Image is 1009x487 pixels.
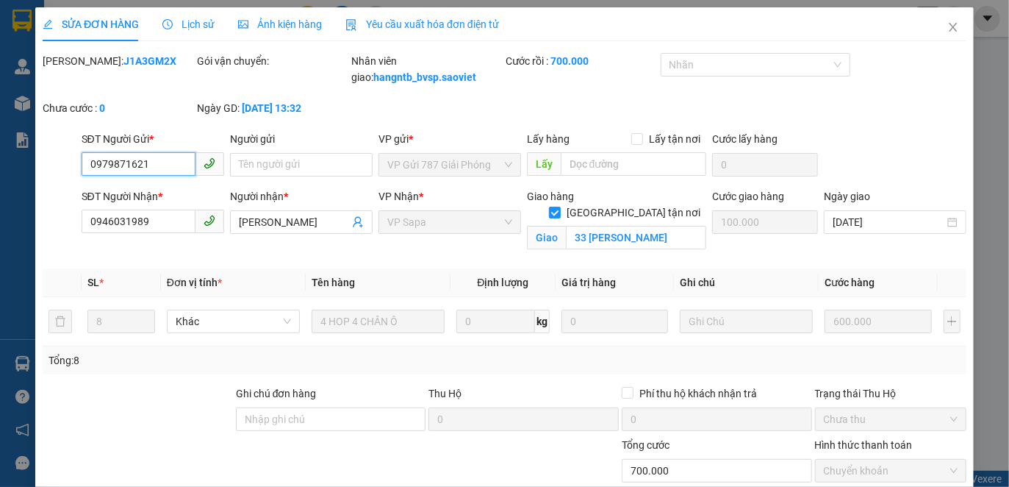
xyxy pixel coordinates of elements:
[167,277,222,288] span: Đơn vị tính
[236,408,426,431] input: Ghi chú đơn hàng
[204,215,215,227] span: phone
[352,216,364,228] span: user-add
[99,102,105,114] b: 0
[527,191,574,202] span: Giao hàng
[387,154,512,176] span: VP Gửi 787 Giải Phóng
[824,408,958,430] span: Chưa thu
[506,53,657,69] div: Cước rồi :
[197,53,348,69] div: Gói vận chuyển:
[712,153,818,177] input: Cước lấy hàng
[643,131,706,147] span: Lấy tận nơi
[373,71,476,83] b: hangntb_bvsp.saoviet
[162,19,173,29] span: clock-circle
[312,277,355,288] span: Tên hàng
[712,210,818,234] input: Cước giao hàng
[204,157,215,169] span: phone
[236,388,317,399] label: Ghi chú đơn hàng
[43,19,53,29] span: edit
[378,131,521,147] div: VP gửi
[345,18,499,30] span: Yêu cầu xuất hóa đơn điện tử
[238,19,248,29] span: picture
[561,310,668,333] input: 0
[477,277,528,288] span: Định lượng
[176,310,291,333] span: Khác
[561,205,706,221] span: [GEOGRAPHIC_DATA] tận nơi
[242,102,301,114] b: [DATE] 13:32
[633,385,763,402] span: Phí thu hộ khách nhận trả
[561,152,707,176] input: Dọc đường
[824,191,870,202] label: Ngày giao
[947,21,959,33] span: close
[49,310,72,333] button: delete
[197,100,348,116] div: Ngày GD:
[527,133,570,145] span: Lấy hàng
[815,385,966,402] div: Trạng thái Thu Hộ
[378,191,419,202] span: VP Nhận
[123,55,176,67] b: J1A3GM2X
[944,310,960,333] button: plus
[238,18,322,30] span: Ảnh kiện hàng
[230,131,373,147] div: Người gửi
[535,310,550,333] span: kg
[566,226,707,249] input: Giao tận nơi
[561,277,616,288] span: Giá trị hàng
[345,19,357,31] img: icon
[550,55,589,67] b: 700.000
[622,439,669,451] span: Tổng cước
[527,152,561,176] span: Lấy
[824,460,958,482] span: Chuyển khoản
[825,310,931,333] input: 0
[43,53,194,69] div: [PERSON_NAME]:
[712,133,778,145] label: Cước lấy hàng
[712,191,784,202] label: Cước giao hàng
[428,388,462,399] span: Thu Hộ
[674,269,819,297] th: Ghi chú
[162,18,215,30] span: Lịch sử
[680,310,813,333] input: Ghi Chú
[933,7,974,49] button: Close
[351,53,503,85] div: Nhân viên giao:
[833,214,944,230] input: Ngày giao
[387,211,512,233] span: VP Sapa
[82,188,224,205] div: SĐT Người Nhận
[815,439,913,451] label: Hình thức thanh toán
[43,18,139,30] span: SỬA ĐƠN HÀNG
[825,277,875,288] span: Cước hàng
[43,100,194,116] div: Chưa cước :
[312,310,445,333] input: VD: Bàn, Ghế
[82,131,224,147] div: SĐT Người Gửi
[527,226,566,249] span: Giao
[87,277,99,288] span: SL
[49,352,390,369] div: Tổng: 8
[230,188,373,205] div: Người nhận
